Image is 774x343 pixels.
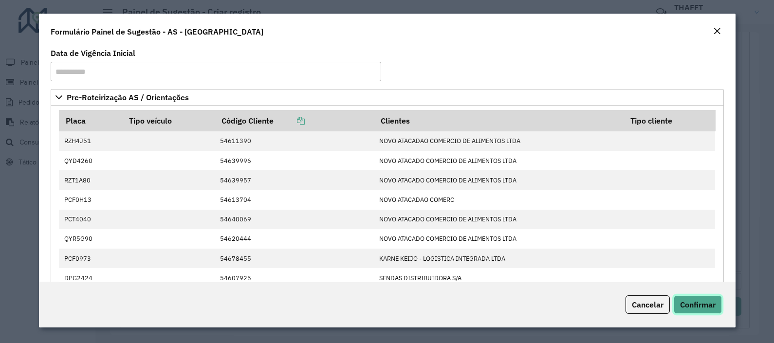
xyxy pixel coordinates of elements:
td: 54607925 [215,268,374,288]
td: NOVO ATACADAO COMERC [374,190,624,209]
a: Pre-Roteirização AS / Orientações [51,89,724,106]
td: RZH4J51 [59,131,122,151]
td: SENDAS DISTRIBUIDORA S/A [374,268,624,288]
td: QYD4260 [59,151,122,170]
td: QYR5G90 [59,229,122,249]
td: NOVO ATACADAO COMERCIO DE ALIMENTOS LTDA [374,131,624,151]
button: Confirmar [674,295,722,314]
td: DPG2424 [59,268,122,288]
td: 54639957 [215,170,374,190]
label: Data de Vigência Inicial [51,47,135,59]
td: PCT4040 [59,210,122,229]
span: Cancelar [632,300,663,309]
button: Cancelar [626,295,670,314]
h4: Formulário Painel de Sugestão - AS - [GEOGRAPHIC_DATA] [51,26,263,37]
span: Pre-Roteirização AS / Orientações [67,93,189,101]
th: Clientes [374,110,624,131]
th: Tipo veículo [122,110,215,131]
td: NOVO ATACADO COMERCIO DE ALIMENTOS LTDA [374,229,624,249]
button: Close [710,25,724,38]
td: 54640069 [215,210,374,229]
th: Placa [59,110,122,131]
td: 54678455 [215,249,374,268]
td: NOVO ATACADO COMERCIO DE ALIMENTOS LTDA [374,170,624,190]
em: Fechar [713,27,721,35]
td: 54613704 [215,190,374,209]
th: Código Cliente [215,110,374,131]
td: NOVO ATACADO COMERCIO DE ALIMENTOS LTDA [374,151,624,170]
th: Tipo cliente [624,110,715,131]
td: 54620444 [215,229,374,249]
td: 54611390 [215,131,374,151]
td: NOVO ATACADO COMERCIO DE ALIMENTOS LTDA [374,210,624,229]
td: RZT1A80 [59,170,122,190]
td: 54639996 [215,151,374,170]
span: Confirmar [680,300,716,309]
td: KARNE KEIJO - LOGISTICA INTEGRADA LTDA [374,249,624,268]
a: Copiar [274,116,305,126]
td: PCF0973 [59,249,122,268]
td: PCF0H13 [59,190,122,209]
